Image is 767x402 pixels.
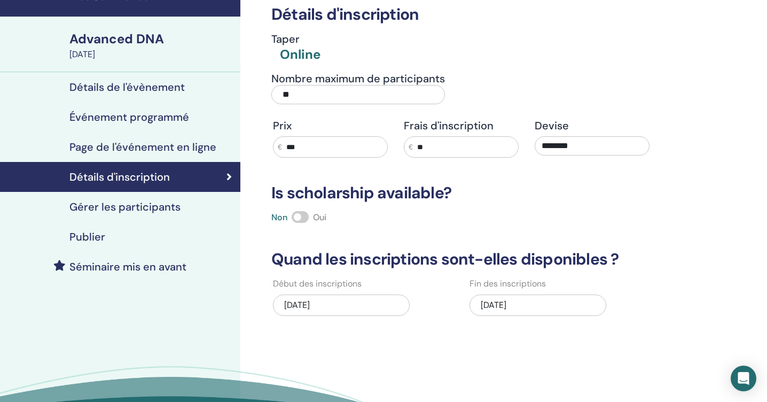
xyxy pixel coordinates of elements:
[69,260,186,273] h4: Séminaire mis en avant
[273,295,410,316] div: [DATE]
[271,33,320,45] h4: Taper
[535,119,649,132] h4: Devise
[273,119,388,132] h4: Prix
[469,295,606,316] div: [DATE]
[69,171,170,183] h4: Détails d'inscription
[265,5,658,24] h3: Détails d'inscription
[278,142,282,153] span: €
[63,30,240,61] a: Advanced DNA[DATE]
[69,81,185,94] h4: Détails de l'évènement
[265,250,658,269] h3: Quand les inscriptions sont-elles disponibles ?
[69,200,181,213] h4: Gérer les participants
[271,72,445,85] h4: Nombre maximum de participants
[69,230,105,243] h4: Publier
[313,212,326,223] span: Oui
[271,85,445,104] input: Nombre maximum de participants
[69,111,189,123] h4: Événement programmé
[280,45,320,64] div: Online
[731,366,756,391] div: Open Intercom Messenger
[273,277,362,290] label: Début des inscriptions
[409,142,413,153] span: €
[69,48,234,61] div: [DATE]
[69,141,216,153] h4: Page de l'événement en ligne
[271,212,287,223] span: Non
[69,30,234,48] div: Advanced DNA
[404,119,519,132] h4: Frais d'inscription
[469,277,546,290] label: Fin des inscriptions
[265,183,658,203] h3: Is scholarship available?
